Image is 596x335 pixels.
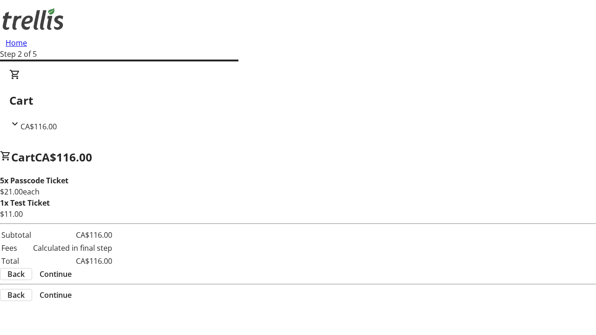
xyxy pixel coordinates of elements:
[1,229,32,241] td: Subtotal
[1,255,32,267] td: Total
[40,268,72,280] span: Continue
[40,289,72,301] span: Continue
[33,242,113,254] td: Calculated in final step
[9,92,587,109] h2: Cart
[7,289,25,301] span: Back
[20,121,57,132] span: CA$116.00
[35,149,92,165] span: CA$116.00
[9,69,587,132] div: CartCA$116.00
[11,149,35,165] span: Cart
[32,268,79,280] button: Continue
[33,255,113,267] td: CA$116.00
[7,268,25,280] span: Back
[33,229,113,241] td: CA$116.00
[32,289,79,301] button: Continue
[1,242,32,254] td: Fees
